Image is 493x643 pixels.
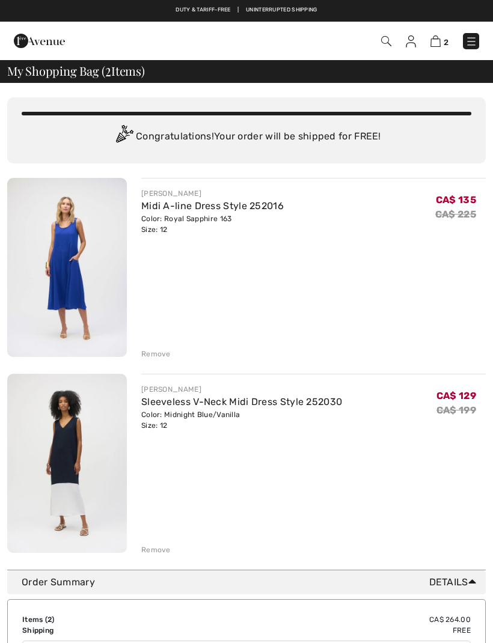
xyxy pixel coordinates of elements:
[7,374,127,553] img: Sleeveless V-Neck Midi Dress Style 252030
[381,36,391,46] img: Search
[14,34,65,46] a: 1ère Avenue
[112,125,136,149] img: Congratulation2.svg
[22,614,182,625] td: Items ( )
[141,213,284,235] div: Color: Royal Sapphire 163 Size: 12
[141,349,171,359] div: Remove
[141,409,342,431] div: Color: Midnight Blue/Vanilla Size: 12
[141,200,284,212] a: Midi A-line Dress Style 252016
[436,390,476,401] span: CA$ 129
[182,625,471,636] td: Free
[141,384,342,395] div: [PERSON_NAME]
[105,62,111,78] span: 2
[435,209,476,220] s: CA$ 225
[141,396,342,407] a: Sleeveless V-Neck Midi Dress Style 252030
[14,29,65,53] img: 1ère Avenue
[22,125,471,149] div: Congratulations! Your order will be shipped for FREE!
[465,35,477,47] img: Menu
[429,575,481,590] span: Details
[22,625,182,636] td: Shipping
[444,38,449,47] span: 2
[47,615,52,624] span: 2
[7,65,145,77] span: My Shopping Bag ( Items)
[182,614,471,625] td: CA$ 264.00
[436,404,476,416] s: CA$ 199
[430,34,449,48] a: 2
[436,194,476,206] span: CA$ 135
[141,188,284,199] div: [PERSON_NAME]
[141,544,171,555] div: Remove
[406,35,416,47] img: My Info
[7,178,127,357] img: Midi A-line Dress Style 252016
[430,35,441,47] img: Shopping Bag
[22,575,481,590] div: Order Summary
